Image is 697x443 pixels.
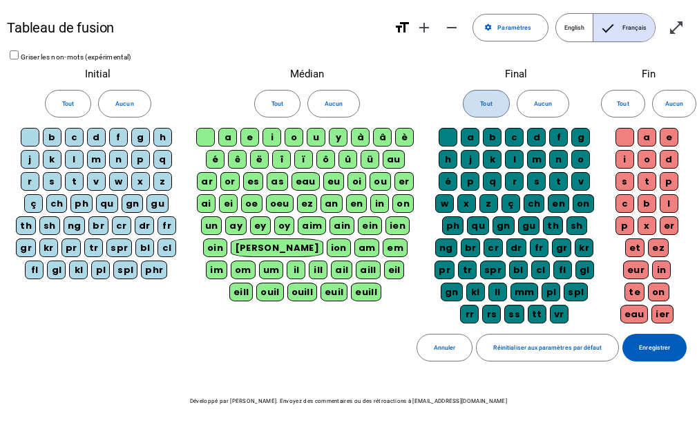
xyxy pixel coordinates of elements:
[461,150,479,169] div: j
[373,128,392,147] div: â
[109,150,128,169] div: n
[196,69,419,79] h2: Médian
[548,194,569,213] div: en
[665,99,683,109] span: Aucun
[323,172,345,191] div: eu
[460,305,479,323] div: rr
[392,194,414,213] div: on
[505,128,524,147] div: c
[266,194,294,213] div: oeu
[549,150,568,169] div: n
[316,150,335,169] div: ô
[466,283,485,301] div: kl
[524,194,545,213] div: ch
[623,261,649,279] div: eur
[65,128,84,147] div: c
[648,283,669,301] div: on
[327,238,351,257] div: ion
[153,128,172,147] div: h
[443,19,460,36] mat-icon: remove
[135,238,154,257] div: bl
[256,283,283,301] div: ouil
[241,194,262,213] div: oe
[157,216,176,235] div: fr
[439,172,457,191] div: é
[254,90,300,117] button: Tout
[483,150,502,169] div: k
[206,150,225,169] div: é
[615,172,634,191] div: s
[64,216,86,235] div: ng
[571,150,590,169] div: o
[624,283,645,301] div: te
[197,194,216,213] div: ai
[639,343,670,353] span: Enregistrer
[25,261,44,279] div: fl
[271,99,283,109] span: Tout
[509,261,528,279] div: bl
[201,216,222,235] div: un
[549,128,568,147] div: f
[435,238,457,257] div: ng
[527,128,546,147] div: d
[517,90,569,117] button: Aucun
[457,194,476,213] div: x
[203,238,227,257] div: oin
[109,172,128,191] div: w
[615,216,634,235] div: p
[153,172,172,191] div: z
[43,172,61,191] div: s
[7,14,387,41] h1: Tableau de fusion
[472,14,548,41] button: Paramètres
[531,261,550,279] div: cl
[528,305,546,323] div: tt
[267,172,288,191] div: as
[47,261,66,279] div: gl
[321,283,347,301] div: euil
[231,261,256,279] div: om
[417,334,472,361] button: Annuler
[480,99,492,109] span: Tout
[250,150,269,169] div: ë
[575,238,593,257] div: kr
[146,194,169,213] div: gu
[615,150,634,169] div: i
[660,216,679,235] div: er
[622,334,687,361] button: Enregistrer
[615,194,634,213] div: c
[662,14,690,41] button: Entrer en plein écran
[331,261,352,279] div: ail
[383,238,408,257] div: em
[461,128,479,147] div: a
[307,128,325,147] div: u
[231,238,323,257] div: [PERSON_NAME]
[483,128,502,147] div: b
[395,128,414,147] div: è
[648,238,669,257] div: ez
[566,216,587,235] div: sh
[109,128,128,147] div: f
[356,261,380,279] div: aill
[91,261,110,279] div: pl
[527,150,546,169] div: m
[505,150,524,169] div: l
[553,261,572,279] div: fl
[43,150,61,169] div: k
[564,283,588,301] div: spl
[229,283,253,301] div: eill
[39,238,58,257] div: kr
[24,194,43,213] div: ç
[141,261,167,279] div: phr
[614,69,683,79] h2: Fin
[98,90,151,117] button: Aucun
[225,216,247,235] div: ay
[504,305,524,323] div: ss
[601,90,645,117] button: Tout
[534,99,552,109] span: Aucun
[243,172,264,191] div: es
[484,238,503,257] div: cr
[506,238,526,257] div: dr
[274,216,295,235] div: oy
[287,261,305,279] div: il
[482,305,501,323] div: rs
